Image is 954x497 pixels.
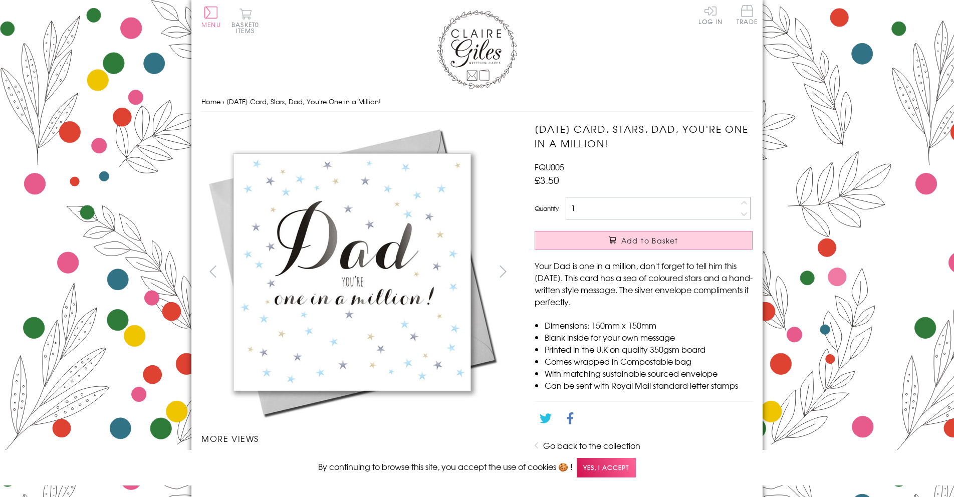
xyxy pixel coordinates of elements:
p: Your Dad is one in a million, don't forget to tell him this [DATE]. This card has a sea of colour... [535,260,753,308]
span: £3.50 [535,173,559,187]
span: › [222,97,224,106]
li: Comes wrapped in Compostable bag [545,355,753,367]
nav: breadcrumbs [201,92,753,112]
li: With matching sustainable sourced envelope [545,367,753,379]
span: FQU005 [535,161,564,173]
span: Yes, I accept [577,458,636,477]
label: Quantity [535,204,559,213]
button: Basket0 items [231,8,259,34]
li: Dimensions: 150mm x 150mm [545,319,753,331]
li: Blank inside for your own message [545,331,753,343]
span: [DATE] Card, Stars, Dad, You're One in a Million! [226,97,381,106]
a: Home [201,97,220,106]
button: next [492,260,515,283]
span: 0 items [236,20,259,35]
span: Trade [737,5,758,25]
li: Can be sent with Royal Mail standard letter stamps [545,379,753,391]
h3: More views [201,432,515,444]
span: Add to Basket [621,235,678,245]
a: Log In [698,5,723,25]
span: Menu [201,20,221,29]
img: Father's Day Card, Stars, Dad, You're One in a Million! [201,122,502,422]
button: prev [201,260,224,283]
img: Claire Giles Greetings Cards [437,10,517,89]
button: Add to Basket [535,231,753,250]
button: Menu [201,7,221,28]
a: Go back to the collection [543,439,640,451]
h1: [DATE] Card, Stars, Dad, You're One in a Million! [535,122,753,151]
li: Printed in the U.K on quality 350gsm board [545,343,753,355]
a: Trade [737,5,758,27]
